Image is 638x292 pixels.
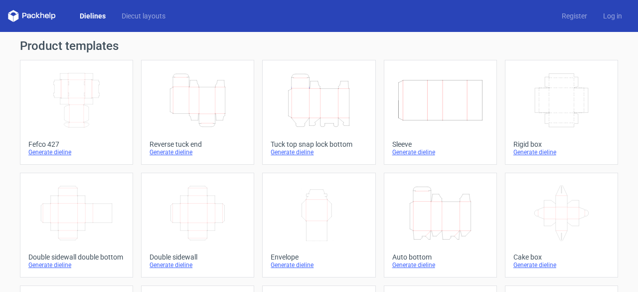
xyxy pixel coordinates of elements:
a: Register [554,11,595,21]
a: Double sidewallGenerate dieline [141,173,254,278]
a: Log in [595,11,630,21]
a: Auto bottomGenerate dieline [384,173,497,278]
a: Diecut layouts [114,11,173,21]
a: Dielines [72,11,114,21]
a: Fefco 427Generate dieline [20,60,133,165]
a: EnvelopeGenerate dieline [262,173,375,278]
div: Reverse tuck end [150,140,246,148]
div: Auto bottom [392,253,488,261]
div: Double sidewall double bottom [28,253,125,261]
div: Generate dieline [28,148,125,156]
a: Tuck top snap lock bottomGenerate dieline [262,60,375,165]
div: Generate dieline [28,261,125,269]
div: Tuck top snap lock bottom [271,140,367,148]
div: Generate dieline [392,148,488,156]
div: Rigid box [513,140,610,148]
a: Cake boxGenerate dieline [505,173,618,278]
div: Generate dieline [150,261,246,269]
a: SleeveGenerate dieline [384,60,497,165]
h1: Product templates [20,40,618,52]
div: Generate dieline [513,148,610,156]
div: Generate dieline [271,261,367,269]
div: Generate dieline [271,148,367,156]
div: Envelope [271,253,367,261]
div: Generate dieline [150,148,246,156]
div: Double sidewall [150,253,246,261]
div: Cake box [513,253,610,261]
div: Fefco 427 [28,140,125,148]
div: Generate dieline [513,261,610,269]
a: Reverse tuck endGenerate dieline [141,60,254,165]
div: Generate dieline [392,261,488,269]
a: Double sidewall double bottomGenerate dieline [20,173,133,278]
div: Sleeve [392,140,488,148]
a: Rigid boxGenerate dieline [505,60,618,165]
